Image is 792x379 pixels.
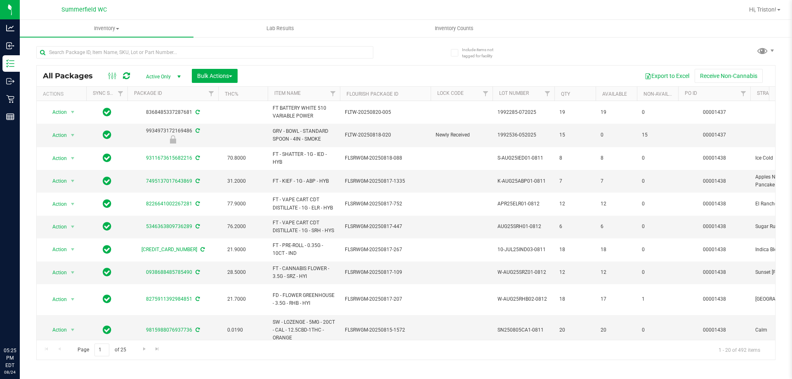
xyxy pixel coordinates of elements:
span: select [68,153,78,164]
a: 0938688485785490 [146,269,192,275]
a: Filter [326,87,340,101]
p: 08/24 [4,369,16,375]
span: Action [45,221,67,233]
span: 1992285-072025 [497,108,549,116]
a: Item Name [274,90,301,96]
span: 21.7000 [223,293,250,305]
span: 0 [642,108,673,116]
span: 7 [559,177,591,185]
span: 12 [601,268,632,276]
span: APR25ELR01-0812 [497,200,549,208]
a: Inventory Counts [367,20,541,37]
span: FLSRWGM-20250818-088 [345,154,426,162]
span: Action [45,244,67,255]
span: 0 [642,268,673,276]
span: 28.5000 [223,266,250,278]
span: Inventory [20,25,193,32]
div: Newly Received [126,135,219,144]
span: In Sync [103,129,111,141]
div: 9934973172169486 [126,127,219,143]
span: Action [45,129,67,141]
span: select [68,198,78,210]
span: GRV - BOWL - STANDARD SPOON - 4IN - SMOKE [273,127,335,143]
span: FLSRWGM-20250817-1335 [345,177,426,185]
a: Strain [757,90,774,96]
span: select [68,221,78,233]
inline-svg: Retail [6,95,14,103]
span: select [68,267,78,278]
a: 00001438 [703,269,726,275]
a: Go to the last page [151,344,163,355]
span: FT - SHATTER - 1G - IED - HYB [273,151,335,166]
span: Hi, Triston! [749,6,776,13]
a: 00001438 [703,327,726,333]
span: Action [45,153,67,164]
a: Filter [479,87,493,101]
span: Action [45,267,67,278]
span: 8 [559,154,591,162]
span: 19 [601,108,632,116]
span: Summerfield WC [61,6,107,13]
inline-svg: Outbound [6,77,14,85]
span: Bulk Actions [197,73,232,79]
span: In Sync [103,175,111,187]
span: 17 [601,295,632,303]
span: Include items not tagged for facility [462,47,503,59]
span: FLSRWGM-20250817-447 [345,223,426,231]
span: 12 [559,268,591,276]
span: Sync from Compliance System [199,247,205,252]
input: 1 [94,344,109,356]
a: Sync Status [93,90,125,96]
span: Newly Received [436,131,488,139]
span: 77.9000 [223,198,250,210]
span: FT - VAPE CART CDT DISTILLATE - 1G - SRH - HYS [273,219,335,235]
span: Action [45,294,67,305]
a: 00001438 [703,247,726,252]
span: Sync from Compliance System [194,327,200,333]
span: FT - KIEF - 1G - ABP - HYB [273,177,335,185]
span: select [68,106,78,118]
span: SN250805CA1-0811 [497,326,549,334]
span: 15 [559,131,591,139]
span: FLSRWGM-20250817-752 [345,200,426,208]
span: 18 [601,246,632,254]
a: 9815988076937736 [146,327,192,333]
span: select [68,324,78,336]
span: FLSRWGM-20250817-267 [345,246,426,254]
a: 5346363809736289 [146,224,192,229]
a: Filter [541,87,554,101]
a: Flourish Package ID [346,91,398,97]
span: 15 [642,131,673,139]
span: SW - LOZENGE - 5MG - 20CT - CAL - 12.5CBD-1THC - ORANGE [273,318,335,342]
a: Filter [114,87,127,101]
span: 0 [642,177,673,185]
inline-svg: Reports [6,113,14,121]
span: In Sync [103,152,111,164]
a: 00001438 [703,201,726,207]
span: Action [45,175,67,187]
span: Action [45,198,67,210]
button: Receive Non-Cannabis [695,69,763,83]
a: Lot Number [499,90,529,96]
a: 00001438 [703,224,726,229]
a: Filter [205,87,218,101]
span: In Sync [103,266,111,278]
span: In Sync [103,293,111,305]
a: [CREDIT_CARD_NUMBER] [141,247,197,252]
span: All Packages [43,71,101,80]
a: 00001438 [703,296,726,302]
span: 0.0190 [223,324,247,336]
span: 8 [601,154,632,162]
span: Sync from Compliance System [194,128,200,134]
iframe: Resource center [8,313,33,338]
span: Page of 25 [71,344,133,356]
span: FLTW-20250820-005 [345,108,426,116]
span: 7 [601,177,632,185]
span: 21.9000 [223,244,250,256]
span: W-AUG25SRZ01-0812 [497,268,549,276]
a: Package ID [134,90,162,96]
span: Sync from Compliance System [194,178,200,184]
span: FT - CANNABIS FLOWER - 3.5G - SRZ - HYI [273,265,335,280]
span: Sync from Compliance System [194,201,200,207]
span: select [68,244,78,255]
